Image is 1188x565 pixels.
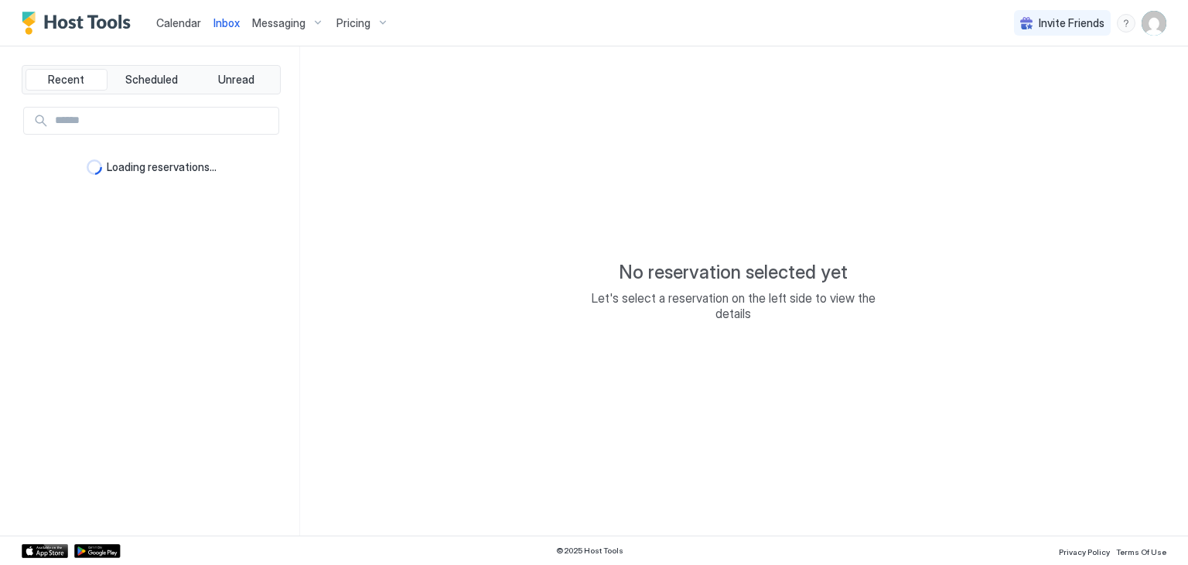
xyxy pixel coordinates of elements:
[195,69,277,91] button: Unread
[1116,547,1166,556] span: Terms Of Use
[579,290,888,321] span: Let's select a reservation on the left side to view the details
[1059,543,1110,559] a: Privacy Policy
[1116,543,1166,559] a: Terms Of Use
[619,261,848,284] span: No reservation selected yet
[22,65,281,94] div: tab-group
[1059,547,1110,556] span: Privacy Policy
[1117,14,1135,33] div: menu
[252,16,306,30] span: Messaging
[48,73,84,87] span: Recent
[1039,16,1104,30] span: Invite Friends
[87,159,102,175] div: loading
[107,160,217,174] span: Loading reservations...
[26,69,108,91] button: Recent
[336,16,370,30] span: Pricing
[218,73,254,87] span: Unread
[156,16,201,29] span: Calendar
[22,12,138,35] a: Host Tools Logo
[213,16,240,29] span: Inbox
[156,15,201,31] a: Calendar
[49,108,278,134] input: Input Field
[74,544,121,558] a: Google Play Store
[125,73,178,87] span: Scheduled
[556,546,623,556] span: © 2025 Host Tools
[1142,11,1166,36] div: User profile
[111,69,193,91] button: Scheduled
[22,544,68,558] a: App Store
[213,15,240,31] a: Inbox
